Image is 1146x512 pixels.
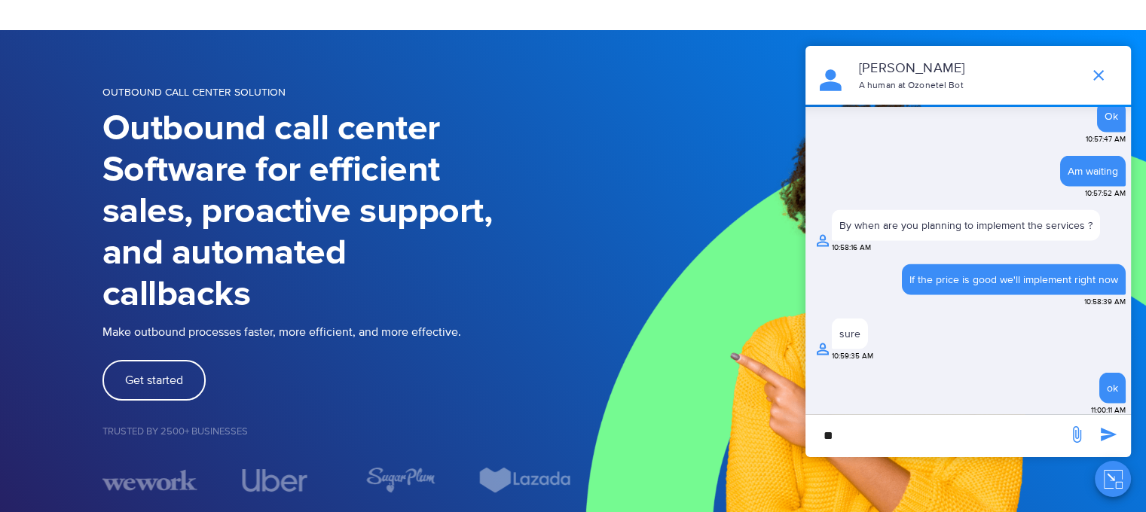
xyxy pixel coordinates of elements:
span: send message [1062,419,1092,450]
span: 10:59:35 AM [832,350,873,361]
div: 5 / 7 [353,467,448,493]
span: 10:58:39 AM [1084,296,1126,307]
a: Get started [102,360,206,401]
p: Make outbound processes faster, more efficient, and more effective. [102,323,573,341]
div: Am waiting [1068,163,1118,178]
button: Close chat [1095,461,1131,497]
h1: Outbound call center Software for efficient sales, proactive support, and automated callbacks [102,108,573,315]
div: Image Carousel [102,467,573,493]
div: sure [839,325,860,341]
img: Lazada [478,467,573,493]
div: By when are you planning to implement the services ? [839,217,1093,233]
span: 10:57:52 AM [1085,187,1126,199]
p: A human at Ozonetel Bot [859,79,1075,93]
span: Get started [125,374,183,386]
img: wework [102,467,197,493]
h5: Trusted by 2500+ Businesses [102,427,573,437]
span: 10:58:16 AM [832,242,871,253]
div: 3 / 7 [102,467,197,493]
span: OUTBOUND CALL CENTER SOLUTION [102,86,286,99]
span: 11:00:11 AM [1091,404,1126,416]
div: ok [1107,379,1118,395]
div: If the price is good we'll implement right now [909,271,1118,287]
div: new-msg-input [813,422,1060,450]
span: 10:57:47 AM [1086,133,1126,145]
span: send message [1093,419,1123,450]
span: end chat or minimize [1083,60,1114,90]
img: uber [242,469,307,492]
img: sugarplum [365,467,435,493]
div: 4 / 7 [228,469,322,492]
div: 6 / 7 [478,467,573,493]
p: [PERSON_NAME] [859,59,1075,79]
div: Ok [1105,108,1118,124]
